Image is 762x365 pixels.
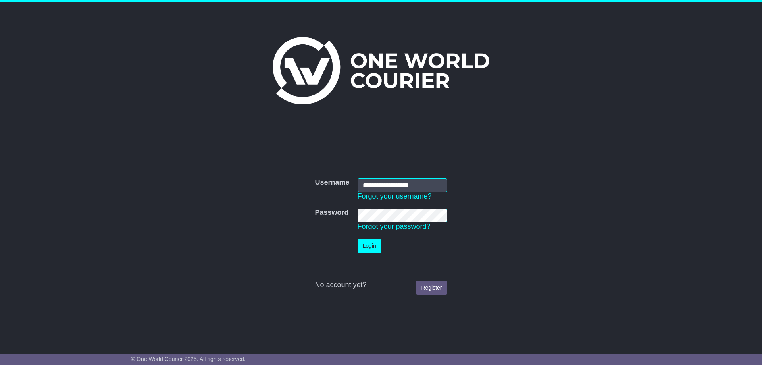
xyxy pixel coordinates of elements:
img: One World [273,37,489,104]
a: Forgot your password? [358,222,431,230]
label: Password [315,209,348,217]
span: © One World Courier 2025. All rights reserved. [131,356,246,362]
button: Login [358,239,381,253]
a: Forgot your username? [358,192,432,200]
a: Register [416,281,447,295]
label: Username [315,178,349,187]
div: No account yet? [315,281,447,290]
